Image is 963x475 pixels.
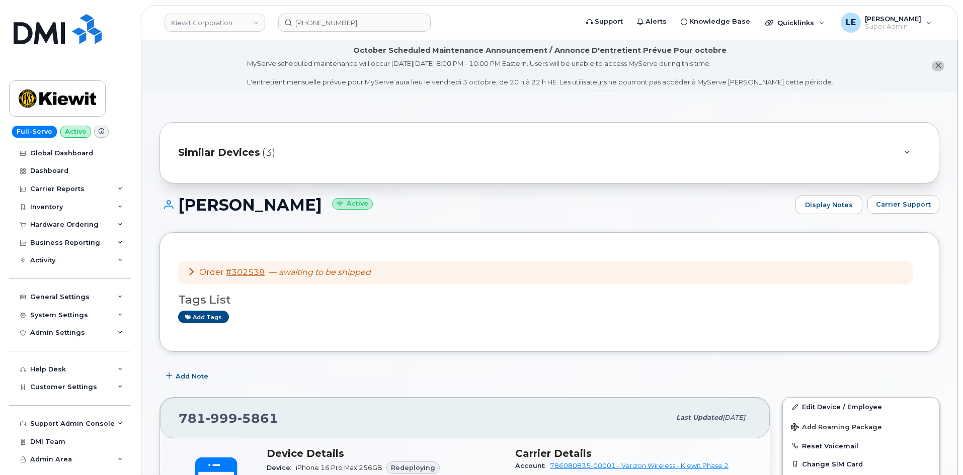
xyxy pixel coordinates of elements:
button: Reset Voicemail [783,437,939,455]
a: Edit Device / Employee [783,398,939,416]
h3: Carrier Details [515,447,752,459]
span: Add Roaming Package [791,423,882,433]
em: awaiting to be shipped [279,267,371,277]
span: Account [515,462,550,469]
small: Active [332,198,373,210]
span: Similar Devices [178,145,260,160]
span: Device [267,464,296,471]
button: Change SIM Card [783,455,939,473]
h3: Device Details [267,447,503,459]
button: Carrier Support [867,196,939,214]
button: Add Roaming Package [783,416,939,437]
a: Add tags [178,311,229,323]
a: 786080835-00001 - Verizon Wireless - Kiewit Phase 2 [550,462,729,469]
span: iPhone 16 Pro Max 256GB [296,464,382,471]
span: Last updated [676,414,723,421]
h3: Tags List [178,294,921,306]
div: October Scheduled Maintenance Announcement / Annonce D'entretient Prévue Pour octobre [353,45,727,56]
span: Add Note [176,371,208,381]
iframe: Messenger Launcher [919,431,955,467]
button: close notification [932,61,944,71]
span: — [269,267,371,277]
a: Display Notes [795,196,862,215]
button: Add Note [159,367,217,385]
span: (3) [262,145,275,160]
h1: [PERSON_NAME] [159,196,790,214]
span: Carrier Support [876,200,931,209]
span: 781 [179,411,278,426]
span: Redeploying [391,463,435,472]
a: #302538 [226,267,265,277]
span: 5861 [237,411,278,426]
span: [DATE] [723,414,745,421]
div: MyServe scheduled maintenance will occur [DATE][DATE] 8:00 PM - 10:00 PM Eastern. Users will be u... [247,59,833,87]
span: 999 [206,411,237,426]
span: Order [199,267,224,277]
